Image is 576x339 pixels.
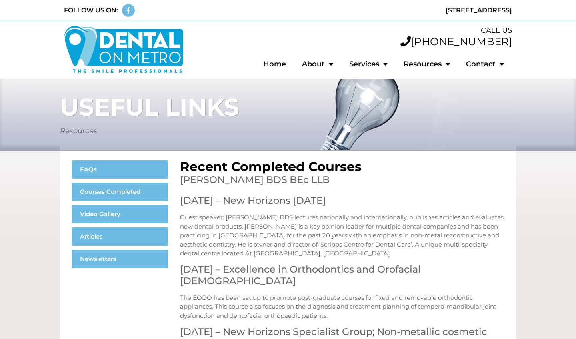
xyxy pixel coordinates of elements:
nav: Menu [72,160,168,268]
h4: [PERSON_NAME] BDS BEc LLB [180,174,504,186]
a: Resources [396,55,458,73]
div: CALL US [192,25,512,36]
h2: Recent Completed Courses [180,160,504,173]
h4: [DATE] – New Horizons [DATE] [180,195,504,207]
a: Video Gallery [72,205,168,223]
div: FOLLOW US ON: [64,6,118,15]
h1: USEFUL LINKS [60,95,516,119]
a: FAQs [72,160,168,179]
a: Home [255,55,294,73]
a: Articles [72,227,168,246]
p: Guest speaker: [PERSON_NAME] DDS lectures nationally and internationally, publishes articles and ... [180,213,504,258]
p: The EODO has been set up to promote post-graduate courses for fixed and removable orthodontic app... [180,293,504,321]
div: [STREET_ADDRESS] [292,6,512,15]
a: Services [341,55,396,73]
a: Courses Completed [72,183,168,201]
nav: Menu [192,55,512,73]
h4: [DATE] – Excellence in Orthodontics and Orofacial [DEMOGRAPHIC_DATA] [180,264,504,287]
h5: Resources [60,127,516,134]
a: Newsletters [72,250,168,268]
a: [PHONE_NUMBER] [400,35,512,48]
a: About [294,55,341,73]
a: Contact [458,55,512,73]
